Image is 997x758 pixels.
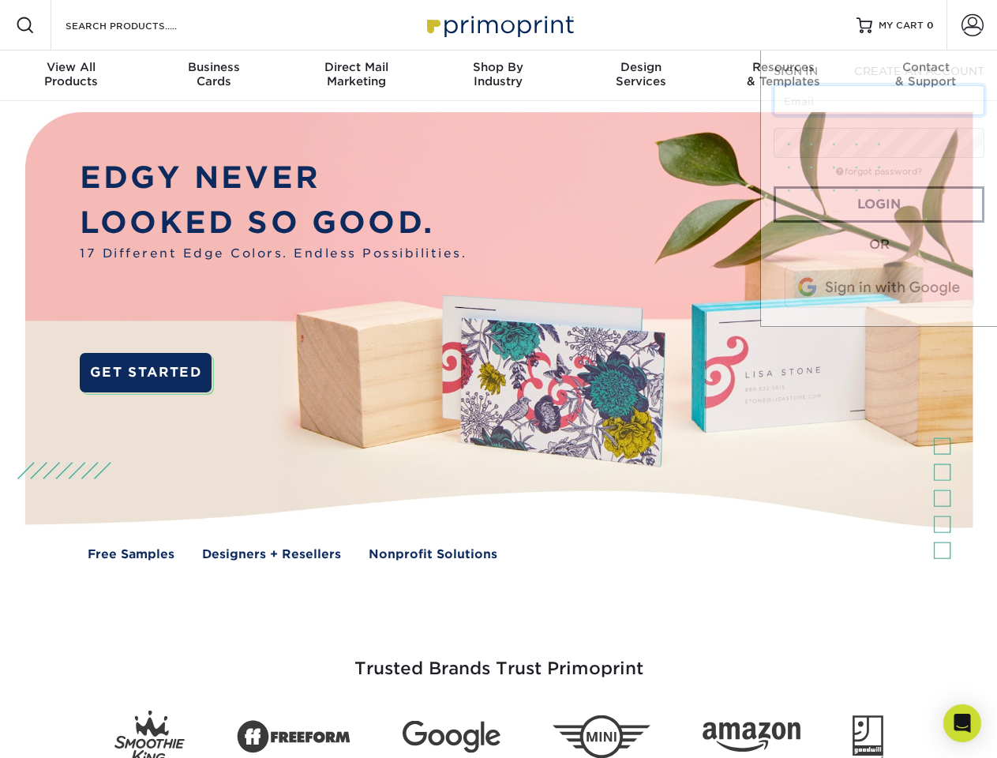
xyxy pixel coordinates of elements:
[927,20,934,31] span: 0
[427,60,569,74] span: Shop By
[853,715,883,758] img: Goodwill
[420,8,578,42] img: Primoprint
[80,353,212,392] a: GET STARTED
[369,546,497,564] a: Nonprofit Solutions
[202,546,341,564] a: Designers + Resellers
[836,167,922,177] a: forgot password?
[712,51,854,101] a: Resources& Templates
[80,201,467,246] p: LOOKED SO GOOD.
[88,546,174,564] a: Free Samples
[80,156,467,201] p: EDGY NEVER
[285,60,427,88] div: Marketing
[403,721,500,753] img: Google
[570,60,712,74] span: Design
[774,235,984,254] div: OR
[142,60,284,88] div: Cards
[712,60,854,88] div: & Templates
[64,16,218,35] input: SEARCH PRODUCTS.....
[712,60,854,74] span: Resources
[774,85,984,115] input: Email
[774,186,984,223] a: Login
[427,51,569,101] a: Shop ByIndustry
[80,245,467,263] span: 17 Different Edge Colors. Endless Possibilities.
[37,621,961,698] h3: Trusted Brands Trust Primoprint
[879,19,924,32] span: MY CART
[427,60,569,88] div: Industry
[854,65,984,77] span: CREATE AN ACCOUNT
[142,51,284,101] a: BusinessCards
[285,60,427,74] span: Direct Mail
[142,60,284,74] span: Business
[703,722,800,752] img: Amazon
[774,65,818,77] span: SIGN IN
[570,51,712,101] a: DesignServices
[285,51,427,101] a: Direct MailMarketing
[943,704,981,742] div: Open Intercom Messenger
[570,60,712,88] div: Services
